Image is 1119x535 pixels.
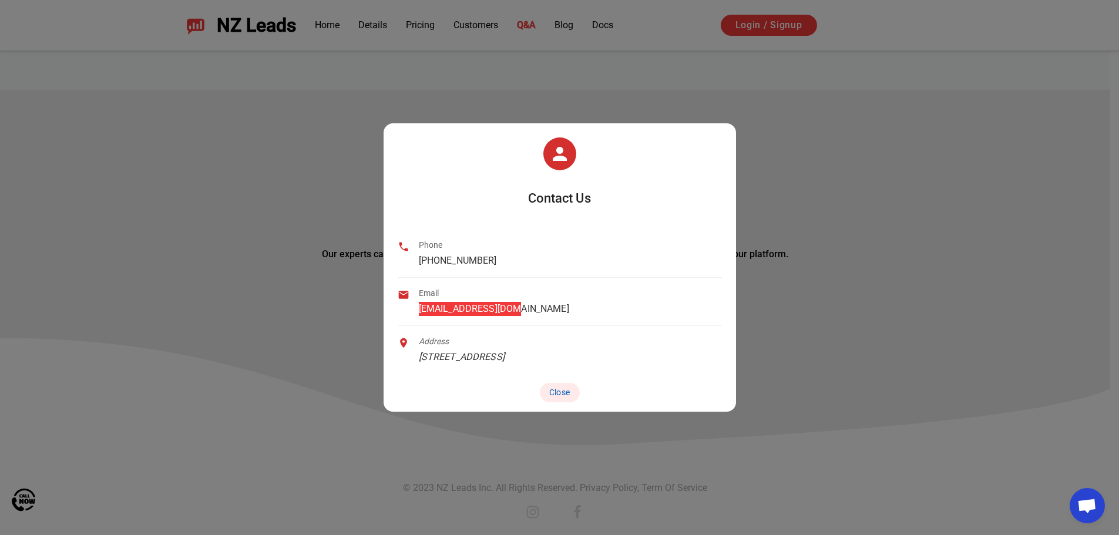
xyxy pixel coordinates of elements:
a: [PHONE_NUMBER] [419,255,497,266]
p: Email [419,287,569,300]
h2: Contact Us [384,176,736,220]
p: [STREET_ADDRESS] [419,350,505,364]
p: Address [419,335,505,348]
a: [EMAIL_ADDRESS][DOMAIN_NAME] [419,303,569,314]
button: Close [540,383,580,402]
div: Open chat [1070,488,1105,523]
p: Phone [419,239,497,251]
